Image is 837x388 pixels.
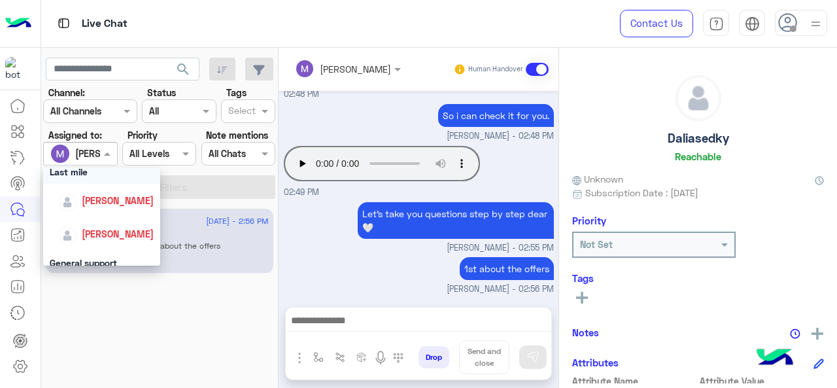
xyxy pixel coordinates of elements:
[811,328,823,340] img: add
[585,186,698,200] span: Subscription Date : [DATE]
[313,352,324,362] img: select flow
[128,128,158,142] label: Priority
[438,104,554,127] p: 19/8/2025, 2:48 PM
[82,195,154,206] span: [PERSON_NAME]
[526,351,539,364] img: send message
[143,241,220,251] span: 1st about the offers
[43,251,161,275] div: General support
[82,15,128,33] p: Live Chat
[572,272,824,284] h6: Tags
[5,10,31,37] img: Logo
[284,146,480,181] audio: Your browser does not support the audio tag.
[51,145,69,163] img: ACg8ocJ5kWkbDFwHhE1-NCdHlUdL0Moenmmb7xp8U7RIpZhCQ1Zz3Q=s96-c
[668,131,729,146] h5: Daliasedky
[308,347,330,368] button: select flow
[703,10,729,37] a: tab
[351,347,373,368] button: create order
[373,350,388,366] img: send voice note
[675,150,721,162] h6: Reachable
[460,257,554,280] p: 19/8/2025, 2:56 PM
[700,374,825,388] span: Attribute Value
[56,15,72,31] img: tab
[572,357,619,368] h6: Attributes
[572,172,623,186] span: Unknown
[167,58,199,86] button: search
[284,89,319,99] span: 02:48 PM
[447,283,554,296] span: [PERSON_NAME] - 02:56 PM
[284,187,319,197] span: 02:49 PM
[709,16,724,31] img: tab
[358,202,554,239] p: 19/8/2025, 2:55 PM
[745,16,760,31] img: tab
[147,86,176,99] label: Status
[447,242,554,255] span: [PERSON_NAME] - 02:55 PM
[447,130,554,143] span: [PERSON_NAME] - 02:48 PM
[676,76,721,120] img: defaultAdmin.png
[292,350,307,366] img: send attachment
[43,160,161,184] div: Last mile
[206,215,268,227] span: [DATE] - 2:56 PM
[808,16,824,32] img: profile
[175,62,191,77] span: search
[48,86,85,99] label: Channel:
[468,64,523,75] small: Human Handover
[572,215,606,226] h6: Priority
[43,168,161,266] ng-dropdown-panel: Options list
[752,336,798,381] img: hulul-logo.png
[226,86,247,99] label: Tags
[226,103,256,120] div: Select
[58,226,77,245] img: defaultAdmin.png
[418,346,449,368] button: Drop
[206,128,268,142] label: Note mentions
[356,352,367,362] img: create order
[5,57,29,80] img: 317874714732967
[335,352,345,362] img: Trigger scenario
[58,193,77,211] img: defaultAdmin.png
[572,374,697,388] span: Attribute Name
[82,228,154,239] span: [PERSON_NAME]
[459,340,509,374] button: Send and close
[330,347,351,368] button: Trigger scenario
[572,326,599,338] h6: Notes
[620,10,693,37] a: Contact Us
[790,328,800,339] img: notes
[393,353,403,363] img: make a call
[48,128,102,142] label: Assigned to:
